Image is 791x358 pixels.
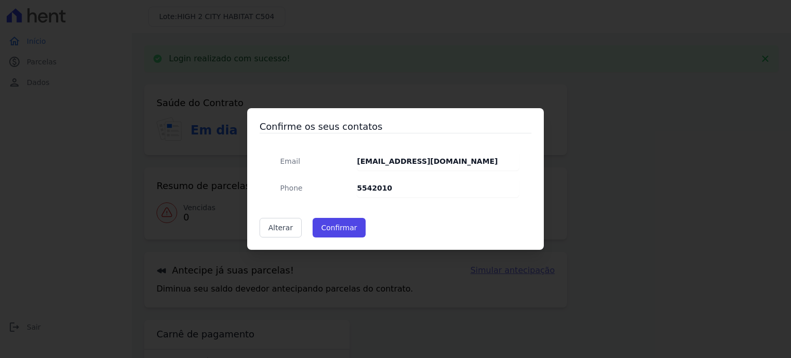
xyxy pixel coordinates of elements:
span: translation missing: pt-BR.public.contracts.modal.confirmation.email [280,157,300,165]
span: translation missing: pt-BR.public.contracts.modal.confirmation.phone [280,184,302,192]
strong: [EMAIL_ADDRESS][DOMAIN_NAME] [357,157,497,165]
a: Alterar [260,218,302,237]
button: Confirmar [313,218,366,237]
strong: 5542010 [357,184,392,192]
h3: Confirme os seus contatos [260,121,531,133]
